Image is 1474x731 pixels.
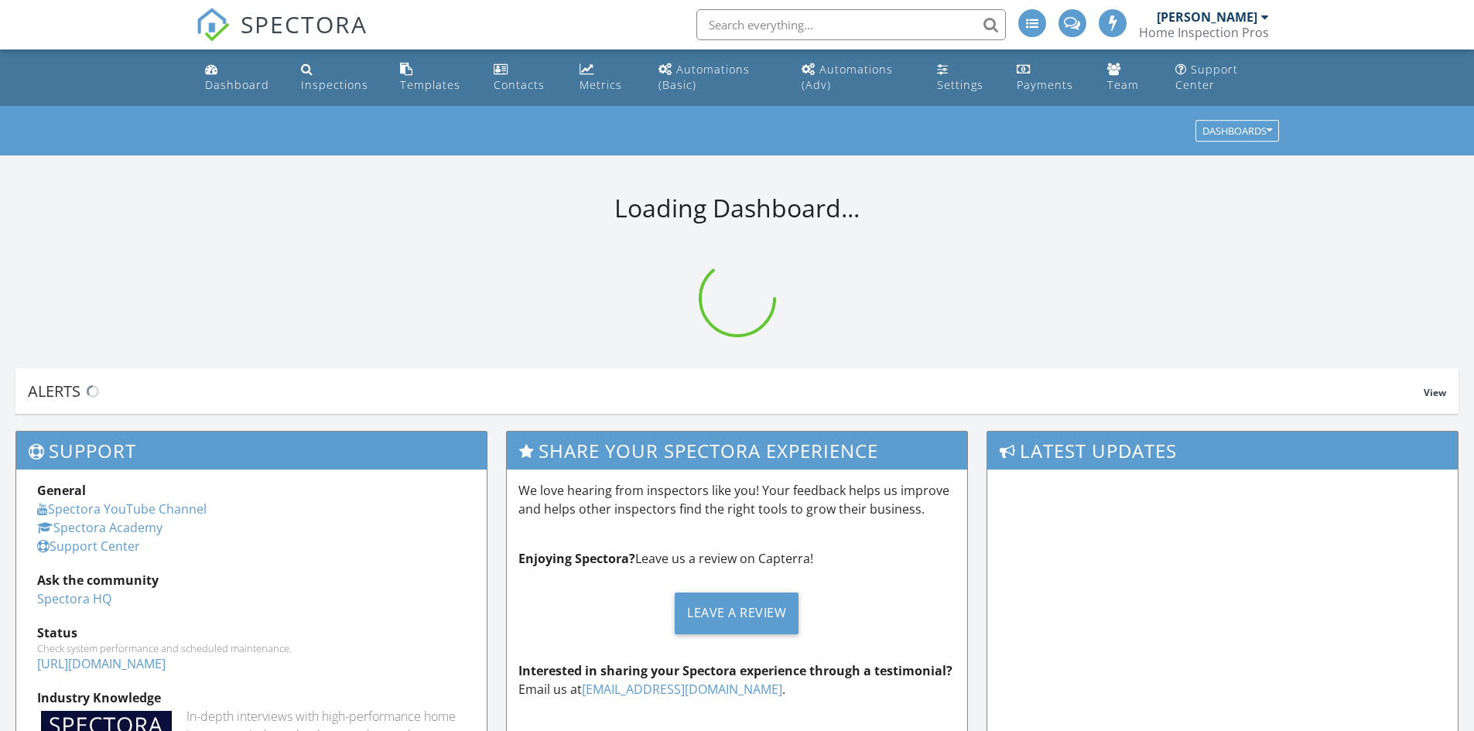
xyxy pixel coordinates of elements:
[37,688,466,707] div: Industry Knowledge
[301,77,368,92] div: Inspections
[37,519,162,536] a: Spectora Academy
[37,482,86,499] strong: General
[580,77,622,92] div: Metrics
[696,9,1006,40] input: Search everything...
[582,681,782,698] a: [EMAIL_ADDRESS][DOMAIN_NAME]
[37,655,166,672] a: [URL][DOMAIN_NAME]
[487,56,561,100] a: Contacts
[196,8,230,42] img: The Best Home Inspection Software - Spectora
[205,77,269,92] div: Dashboard
[37,571,466,589] div: Ask the community
[37,590,111,607] a: Spectora HQ
[1169,56,1276,100] a: Support Center
[1424,386,1446,399] span: View
[802,62,893,92] div: Automations (Adv)
[931,56,997,100] a: Settings
[675,593,799,634] div: Leave a Review
[507,432,968,470] h3: Share Your Spectora Experience
[1011,56,1089,100] a: Payments
[199,56,283,100] a: Dashboard
[16,432,487,470] h3: Support
[37,500,207,518] a: Spectora YouTube Channel
[518,662,952,679] strong: Interested in sharing your Spectora experience through a testimonial?
[518,550,635,567] strong: Enjoying Spectora?
[1202,126,1272,137] div: Dashboards
[394,56,474,100] a: Templates
[658,62,750,92] div: Automations (Basic)
[987,432,1458,470] h3: Latest Updates
[37,642,466,654] div: Check system performance and scheduled maintenance.
[196,21,368,53] a: SPECTORA
[1101,56,1157,100] a: Team
[652,56,783,100] a: Automations (Basic)
[241,8,368,40] span: SPECTORA
[295,56,381,100] a: Inspections
[518,549,956,568] p: Leave us a review on Capterra!
[37,623,466,642] div: Status
[573,56,640,100] a: Metrics
[400,77,460,92] div: Templates
[1139,25,1269,40] div: Home Inspection Pros
[37,538,140,555] a: Support Center
[1017,77,1073,92] div: Payments
[795,56,918,100] a: Automations (Advanced)
[1175,62,1238,92] div: Support Center
[937,77,983,92] div: Settings
[518,580,956,646] a: Leave a Review
[518,481,956,518] p: We love hearing from inspectors like you! Your feedback helps us improve and helps other inspecto...
[494,77,545,92] div: Contacts
[28,381,1424,401] div: Alerts
[1195,121,1279,142] button: Dashboards
[1107,77,1139,92] div: Team
[518,661,956,699] p: Email us at .
[1157,9,1257,25] div: [PERSON_NAME]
